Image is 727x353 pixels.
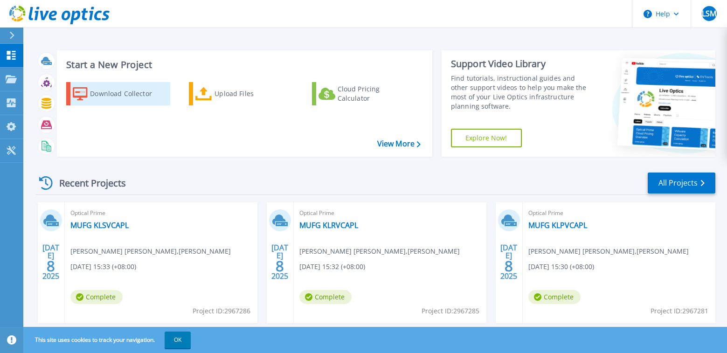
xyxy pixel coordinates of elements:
span: [PERSON_NAME] [PERSON_NAME] , [PERSON_NAME] [299,246,460,256]
span: Complete [70,290,123,304]
div: Cloud Pricing Calculator [338,84,412,103]
a: Cloud Pricing Calculator [312,82,416,105]
span: Complete [528,290,581,304]
a: View More [377,139,421,148]
div: Find tutorials, instructional guides and other support videos to help you make the most of your L... [451,74,589,111]
span: Project ID: 2967281 [651,306,708,316]
a: All Projects [648,173,715,194]
span: Project ID: 2967286 [193,306,250,316]
span: LSM [702,10,716,17]
span: This site uses cookies to track your navigation. [26,332,191,348]
span: 8 [47,262,55,270]
span: Optical Prime [299,208,481,218]
a: Explore Now! [451,129,522,147]
span: [PERSON_NAME] [PERSON_NAME] , [PERSON_NAME] [70,246,231,256]
div: [DATE] 2025 [500,245,518,279]
a: MUFG KLRVCAPL [299,221,358,230]
button: OK [165,332,191,348]
span: Optical Prime [70,208,252,218]
span: [DATE] 15:33 (+08:00) [70,262,136,272]
div: Upload Files [215,84,289,103]
a: MUFG KLPVCAPL [528,221,587,230]
h3: Start a New Project [66,60,420,70]
div: Download Collector [90,84,165,103]
span: [PERSON_NAME] [PERSON_NAME] , [PERSON_NAME] [528,246,689,256]
div: [DATE] 2025 [271,245,289,279]
div: Recent Projects [36,172,138,194]
span: 8 [505,262,513,270]
a: Upload Files [189,82,293,105]
span: Optical Prime [528,208,710,218]
span: Complete [299,290,352,304]
div: [DATE] 2025 [42,245,60,279]
span: Project ID: 2967285 [422,306,479,316]
div: Support Video Library [451,58,589,70]
span: 8 [276,262,284,270]
span: [DATE] 15:32 (+08:00) [299,262,365,272]
a: Download Collector [66,82,170,105]
a: MUFG KLSVCAPL [70,221,129,230]
span: [DATE] 15:30 (+08:00) [528,262,594,272]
